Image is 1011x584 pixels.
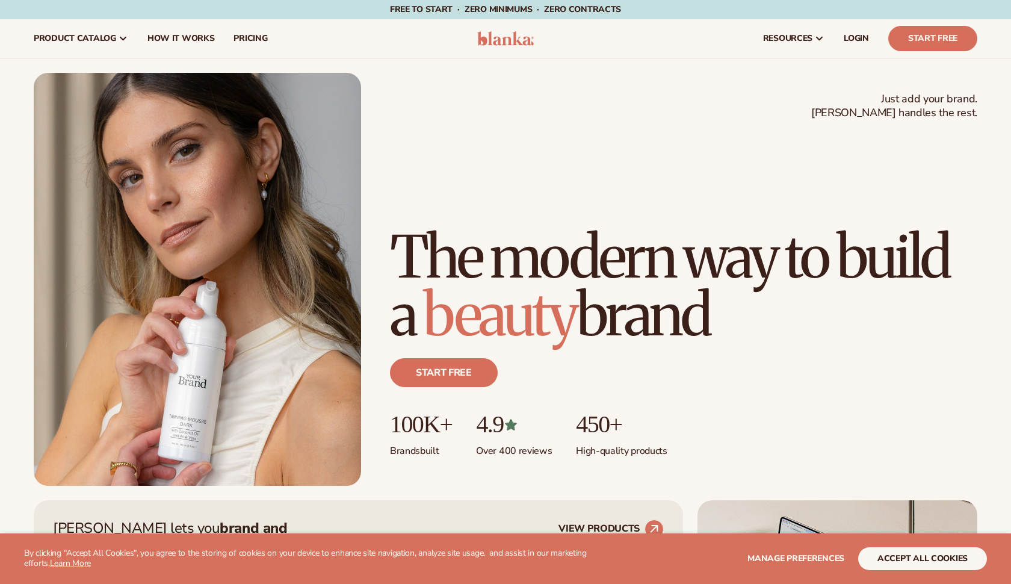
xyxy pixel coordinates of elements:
span: pricing [233,34,267,43]
span: Free to start · ZERO minimums · ZERO contracts [390,4,621,15]
span: How It Works [147,34,215,43]
a: VIEW PRODUCTS [558,520,664,539]
a: pricing [224,19,277,58]
p: By clicking "Accept All Cookies", you agree to the storing of cookies on your device to enhance s... [24,548,590,569]
span: resources [763,34,812,43]
img: logo [477,31,534,46]
span: LOGIN [844,34,869,43]
a: Start Free [888,26,977,51]
a: LOGIN [834,19,879,58]
a: product catalog [24,19,138,58]
button: Manage preferences [747,547,844,570]
h1: The modern way to build a brand [390,228,977,344]
span: product catalog [34,34,116,43]
p: 4.9 [476,411,552,438]
p: 450+ [576,411,667,438]
a: Learn More [50,558,91,569]
a: How It Works [138,19,224,58]
p: High-quality products [576,438,667,458]
p: Brands built [390,438,452,458]
button: accept all cookies [858,547,987,570]
a: Start free [390,358,498,387]
p: 100K+ [390,411,452,438]
span: Just add your brand. [PERSON_NAME] handles the rest. [811,92,977,120]
a: resources [753,19,834,58]
img: Female holding tanning mousse. [34,73,361,486]
span: Manage preferences [747,553,844,564]
p: Over 400 reviews [476,438,552,458]
span: beauty [423,279,576,351]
